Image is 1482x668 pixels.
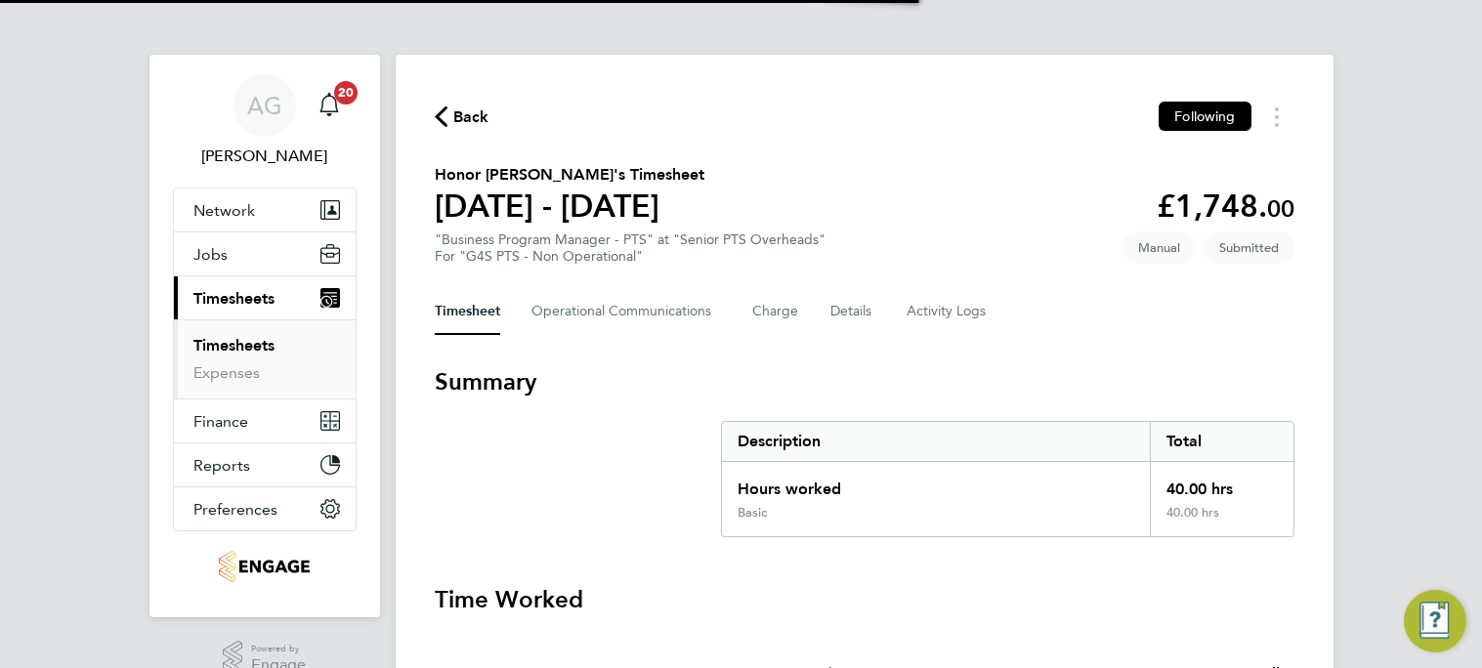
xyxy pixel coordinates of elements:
[1174,107,1235,125] span: Following
[193,289,275,308] span: Timesheets
[435,163,704,187] h2: Honor [PERSON_NAME]'s Timesheet
[722,462,1151,505] div: Hours worked
[435,248,826,265] div: For "G4S PTS - Non Operational"
[173,145,357,168] span: Adrian Glenn
[531,288,721,335] button: Operational Communications
[1150,505,1292,536] div: 40.00 hrs
[435,584,1294,615] h3: Time Worked
[193,245,228,264] span: Jobs
[219,551,310,582] img: g4s7-logo-retina.png
[907,288,989,335] button: Activity Logs
[435,187,704,226] h1: [DATE] - [DATE]
[1150,462,1292,505] div: 40.00 hrs
[435,366,1294,397] h3: Summary
[830,288,875,335] button: Details
[251,641,306,657] span: Powered by
[435,104,489,129] button: Back
[1157,188,1294,225] app-decimal: £1,748.
[247,93,282,118] span: AG
[193,336,275,355] a: Timesheets
[193,363,260,382] a: Expenses
[722,422,1151,461] div: Description
[193,456,250,475] span: Reports
[1159,102,1250,131] button: Following
[752,288,799,335] button: Charge
[193,412,248,431] span: Finance
[149,55,380,617] nav: Main navigation
[1122,231,1196,264] span: This timesheet was manually created.
[193,201,255,220] span: Network
[435,231,826,265] div: "Business Program Manager - PTS" at "Senior PTS Overheads"
[174,487,356,530] button: Preferences
[174,319,356,398] div: Timesheets
[1267,194,1294,223] span: 00
[174,276,356,319] button: Timesheets
[173,551,357,582] a: Go to home page
[193,500,277,519] span: Preferences
[1404,590,1466,652] button: Engage Resource Center
[174,443,356,486] button: Reports
[738,505,767,521] div: Basic
[435,288,500,335] button: Timesheet
[174,188,356,231] button: Network
[173,74,357,168] a: AG[PERSON_NAME]
[1150,422,1292,461] div: Total
[453,105,489,129] span: Back
[721,421,1294,537] div: Summary
[1259,102,1294,132] button: Timesheets Menu
[174,232,356,275] button: Jobs
[310,74,349,137] a: 20
[334,81,358,104] span: 20
[174,399,356,442] button: Finance
[1204,231,1294,264] span: This timesheet is Submitted.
